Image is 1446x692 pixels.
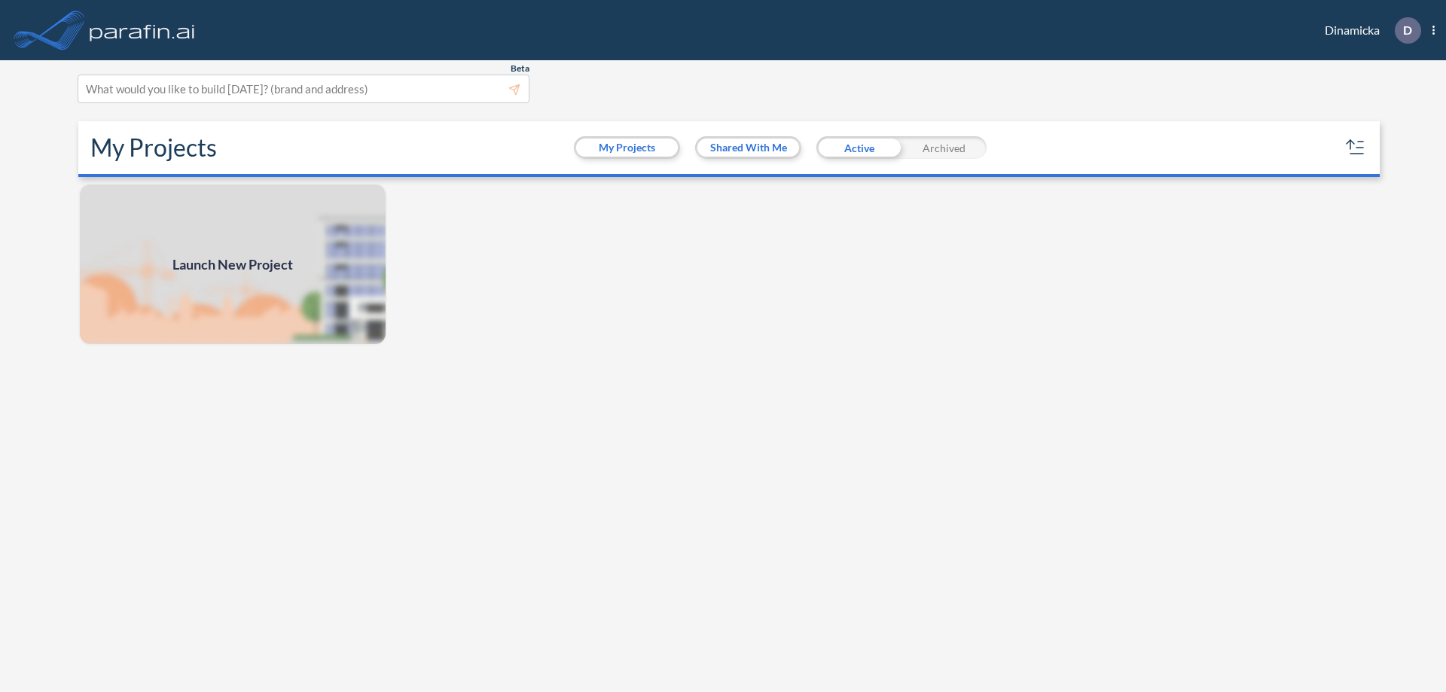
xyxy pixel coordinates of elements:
[1344,136,1368,160] button: sort
[697,139,799,157] button: Shared With Me
[511,62,529,75] span: Beta
[1403,23,1412,37] p: D
[78,183,387,346] img: add
[901,136,987,159] div: Archived
[87,15,198,45] img: logo
[172,255,293,275] span: Launch New Project
[1302,17,1435,44] div: Dinamicka
[816,136,901,159] div: Active
[576,139,678,157] button: My Projects
[90,133,217,162] h2: My Projects
[78,183,387,346] a: Launch New Project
